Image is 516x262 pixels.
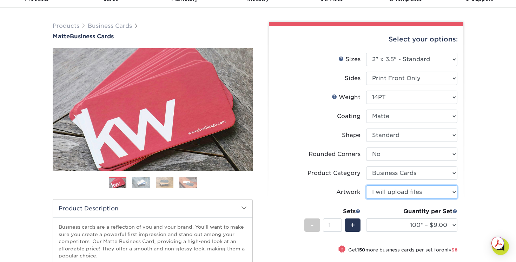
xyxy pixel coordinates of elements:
a: MatteBusiness Cards [53,33,253,40]
img: Business Cards 03 [156,177,173,188]
iframe: Google Customer Reviews [2,241,60,260]
div: Artwork [336,188,360,196]
span: - [311,220,314,230]
span: ! [341,246,343,253]
div: Weight [332,93,360,101]
img: Matte 01 [53,9,253,210]
img: Business Cards 01 [109,174,126,192]
img: Business Cards 04 [179,177,197,188]
a: Business Cards [88,22,132,29]
a: Products [53,22,79,29]
div: Shape [342,131,360,139]
small: Get more business cards per set for [348,247,457,254]
span: only [441,247,457,253]
div: Sizes [338,55,360,64]
div: Product Category [307,169,360,177]
strong: 150 [357,247,365,253]
div: Sets [304,207,360,216]
span: Matte [53,33,70,40]
span: $8 [451,247,457,253]
h1: Business Cards [53,33,253,40]
h2: Product Description [53,199,252,217]
span: + [350,220,355,230]
div: Coating [337,112,360,120]
div: Sides [345,74,360,83]
div: Rounded Corners [309,150,360,158]
img: Business Cards 02 [132,177,150,188]
div: Quantity per Set [366,207,457,216]
div: Select your options: [274,26,458,53]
